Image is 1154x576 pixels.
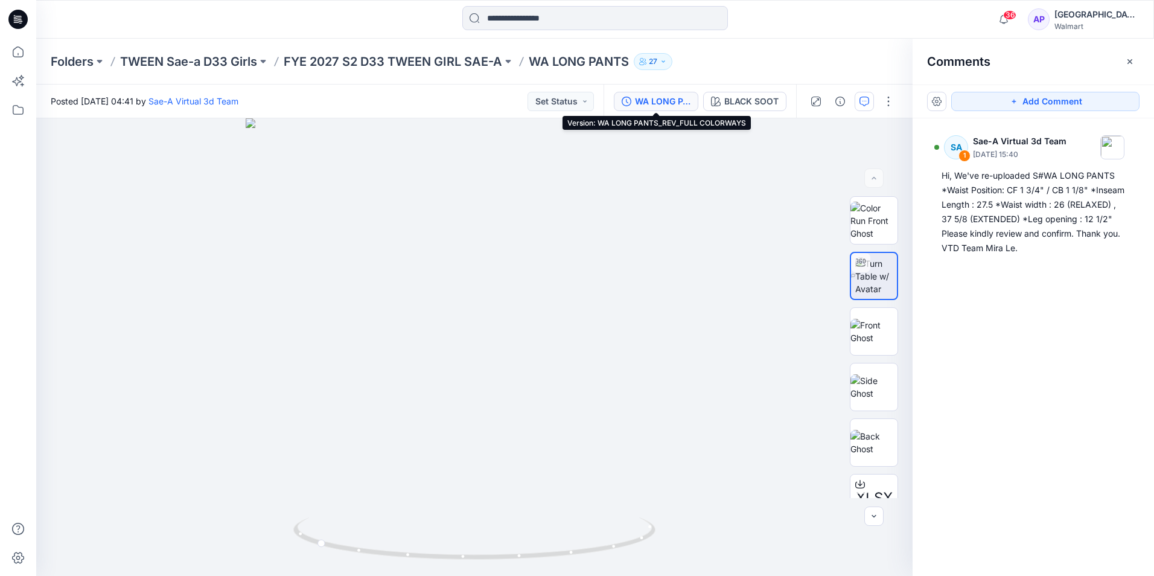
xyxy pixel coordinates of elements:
div: Hi, We've re-uploaded S#WA LONG PANTS *Waist Position: CF 1 3/4" / CB 1 1/8" *Inseam Length : 27.... [942,168,1125,255]
div: Walmart [1054,22,1139,31]
p: WA LONG PANTS [529,53,629,70]
div: SA [944,135,968,159]
img: Side Ghost [850,374,897,400]
p: [DATE] 15:40 [973,149,1066,161]
a: Sae-A Virtual 3d Team [148,96,238,106]
p: 27 [649,55,657,68]
img: Back Ghost [850,430,897,455]
button: Details [830,92,850,111]
div: 1 [958,150,971,162]
div: BLACK SOOT [724,95,779,108]
img: Turn Table w/ Avatar [855,257,897,295]
a: TWEEN Sae-a D33 Girls [120,53,257,70]
span: Posted [DATE] 04:41 by [51,95,238,107]
img: Front Ghost [850,319,897,344]
div: WA LONG PANTS_REV_FULL COLORWAYS [635,95,690,108]
div: [GEOGRAPHIC_DATA] [1054,7,1139,22]
button: Add Comment [951,92,1140,111]
button: BLACK SOOT [703,92,786,111]
p: Sae-A Virtual 3d Team [973,134,1066,149]
button: 27 [634,53,672,70]
button: WA LONG PANTS_REV_FULL COLORWAYS [614,92,698,111]
span: 36 [1003,10,1016,20]
h2: Comments [927,54,990,69]
div: AP [1028,8,1050,30]
img: Color Run Front Ghost [850,202,897,240]
a: FYE 2027 S2 D33 TWEEN GIRL SAE-A [284,53,502,70]
a: Folders [51,53,94,70]
span: XLSX [856,487,893,509]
